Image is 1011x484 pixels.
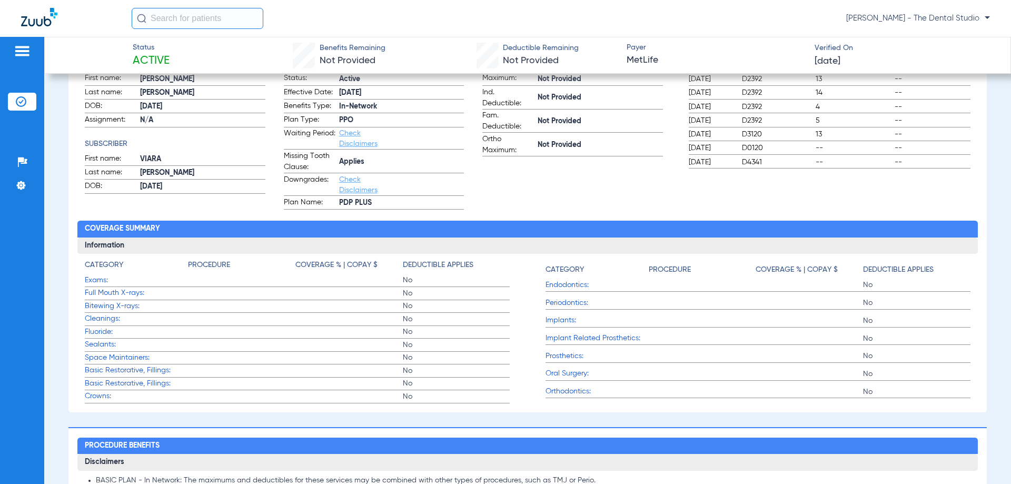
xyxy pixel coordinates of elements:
span: [DATE] [689,143,733,153]
span: -- [895,74,970,84]
span: Benefits Remaining [320,43,385,54]
span: Periodontics: [546,298,649,309]
h4: Coverage % | Copay $ [295,260,378,271]
span: 13 [816,129,891,140]
span: Basic Restorative, Fillings: [85,365,188,376]
span: [DATE] [140,181,265,192]
span: Deductible Remaining [503,43,579,54]
span: D2392 [742,115,812,126]
h3: Disclaimers [77,454,977,471]
span: First name: [85,73,136,85]
span: No [403,366,510,376]
app-breakdown-title: Category [85,260,188,274]
span: First name: [85,153,136,166]
span: Cleanings: [85,313,188,324]
span: No [403,340,510,350]
span: Not Provided [538,74,662,85]
span: [PERSON_NAME] [140,167,265,179]
h4: Procedure [649,264,691,275]
span: No [403,288,510,299]
span: Not Provided [503,56,559,65]
img: Zuub Logo [21,8,57,26]
span: -- [816,157,891,167]
span: Waiting Period: [284,128,335,149]
span: Bitewing X-rays: [85,301,188,312]
span: [DATE] [689,87,733,98]
span: In-Network [339,101,464,112]
h3: Information [77,238,977,254]
span: [PERSON_NAME] - The Dental Studio [846,13,990,24]
input: Search for patients [132,8,263,29]
span: Missing Tooth Clause: [284,151,335,173]
span: Downgrades: [284,174,335,195]
span: No [403,301,510,311]
span: Oral Surgery: [546,368,649,379]
span: 5 [816,115,891,126]
h4: Procedure [188,260,230,271]
span: DOB: [85,101,136,113]
span: -- [895,143,970,153]
span: -- [895,129,970,140]
span: No [863,315,970,326]
span: N/A [140,115,265,126]
iframe: Chat Widget [958,433,1011,484]
span: D0120 [742,143,812,153]
span: Last name: [85,167,136,180]
app-breakdown-title: Deductible Applies [863,260,970,279]
h4: Subscriber [85,139,265,150]
a: Check Disclaimers [339,176,378,194]
span: [DATE] [689,129,733,140]
span: Plan Type: [284,114,335,127]
h4: Category [85,260,123,271]
span: Maximum: [482,73,534,85]
span: Endodontics: [546,280,649,291]
span: Payer [627,42,806,53]
span: No [403,327,510,337]
span: D2392 [742,74,812,84]
span: 13 [816,74,891,84]
span: DOB: [85,181,136,193]
span: -- [895,87,970,98]
span: No [403,391,510,402]
span: Status: [284,73,335,85]
app-breakdown-title: Procedure [188,260,295,274]
span: [DATE] [689,115,733,126]
h4: Deductible Applies [863,264,934,275]
app-breakdown-title: Coverage % | Copay $ [756,260,863,279]
span: Basic Restorative, Fillings: [85,378,188,389]
span: [DATE] [689,157,733,167]
span: Implants: [546,315,649,326]
span: Plan Name: [284,197,335,210]
span: Ortho Maximum: [482,134,534,156]
span: Sealants: [85,339,188,350]
span: PPO [339,115,464,126]
span: PDP PLUS [339,197,464,209]
span: [DATE] [140,101,265,112]
span: Full Mouth X-rays: [85,288,188,299]
span: Not Provided [538,140,662,151]
h2: Coverage Summary [77,221,977,238]
span: -- [895,102,970,112]
span: [PERSON_NAME] [140,74,265,85]
app-breakdown-title: Procedure [649,260,756,279]
span: Fam. Deductible: [482,110,534,132]
h4: Coverage % | Copay $ [756,264,838,275]
span: MetLife [627,54,806,67]
span: Assignment: [85,114,136,127]
app-breakdown-title: Category [546,260,649,279]
span: No [403,314,510,324]
span: Not Provided [538,92,662,103]
span: 14 [816,87,891,98]
span: -- [895,115,970,126]
span: No [863,280,970,290]
span: -- [895,157,970,167]
span: [PERSON_NAME] [140,87,265,98]
span: Active [339,74,464,85]
span: No [863,369,970,379]
span: [DATE] [689,74,733,84]
span: -- [816,143,891,153]
span: Space Maintainers: [85,352,188,363]
a: Check Disclaimers [339,130,378,147]
span: No [863,333,970,344]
